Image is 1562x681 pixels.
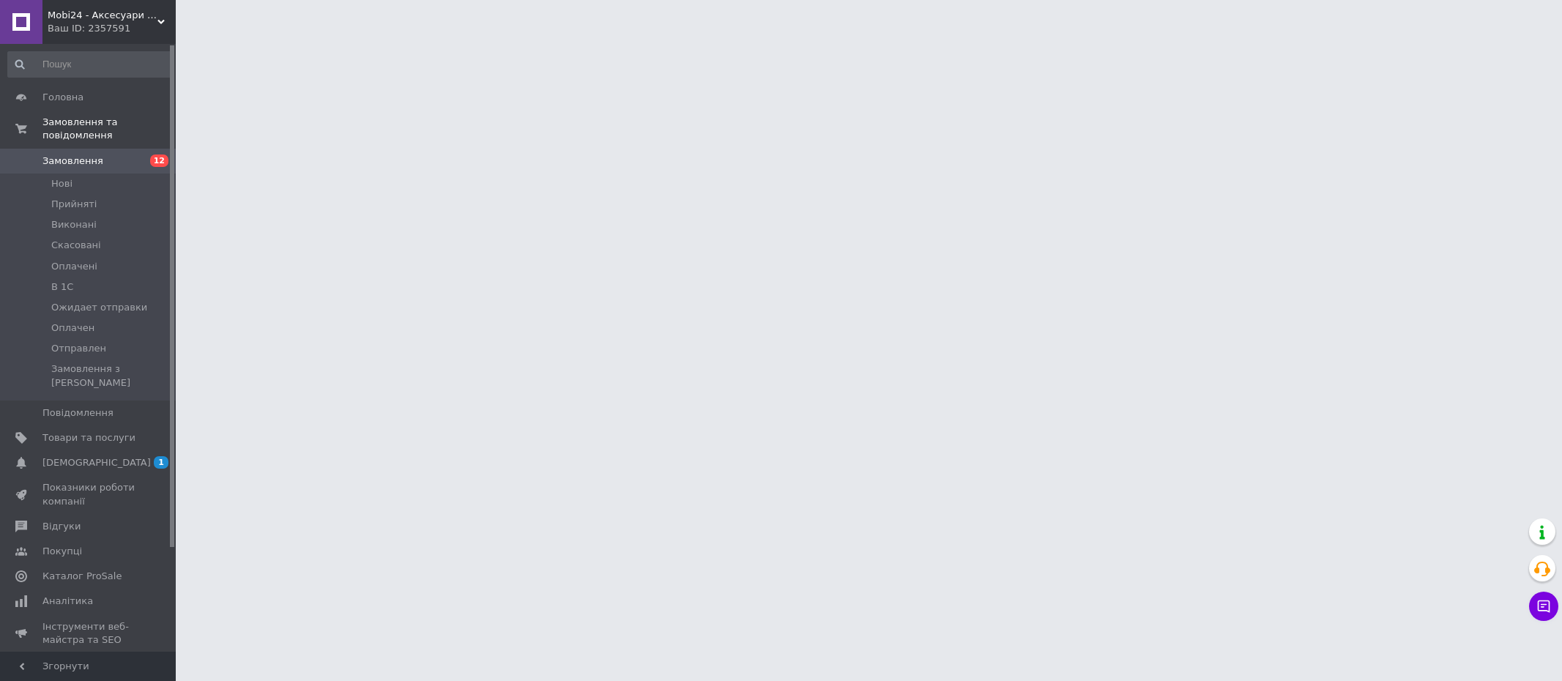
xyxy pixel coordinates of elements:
[51,321,94,335] span: Оплачен
[51,301,147,314] span: Ожидает отправки
[51,239,101,252] span: Скасовані
[150,155,168,167] span: 12
[42,545,82,558] span: Покупці
[42,91,83,104] span: Головна
[51,198,97,211] span: Прийняті
[42,520,81,533] span: Відгуки
[42,155,103,168] span: Замовлення
[1529,592,1558,621] button: Чат з покупцем
[154,456,168,469] span: 1
[51,177,72,190] span: Нові
[42,456,151,469] span: [DEMOGRAPHIC_DATA]
[51,280,73,294] span: В 1С
[42,431,135,444] span: Товари та послуги
[48,9,157,22] span: Mobi24 - Аксесуари для смартфонів
[7,51,173,78] input: Пошук
[42,406,114,420] span: Повідомлення
[42,620,135,647] span: Інструменти веб-майстра та SEO
[51,218,97,231] span: Виконані
[42,595,93,608] span: Аналітика
[51,362,171,389] span: Замовлення з [PERSON_NAME]
[51,342,106,355] span: Отправлен
[42,116,176,142] span: Замовлення та повідомлення
[51,260,97,273] span: Оплачені
[42,570,122,583] span: Каталог ProSale
[48,22,176,35] div: Ваш ID: 2357591
[42,481,135,507] span: Показники роботи компанії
